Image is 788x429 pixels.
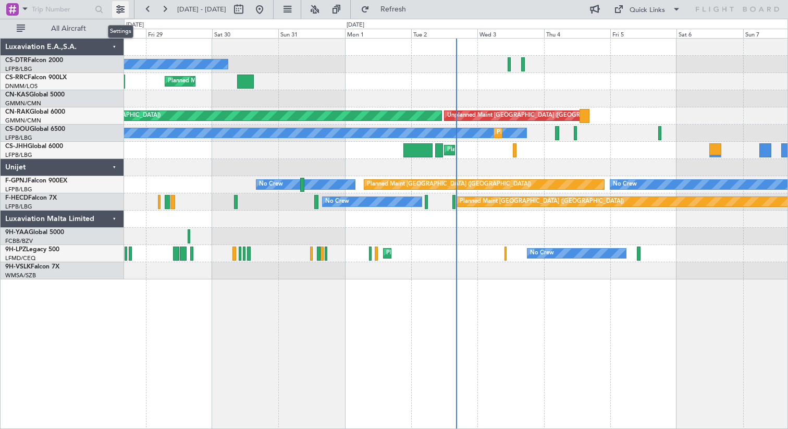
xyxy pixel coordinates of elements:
[212,29,278,38] div: Sat 30
[5,65,32,73] a: LFPB/LBG
[477,29,544,38] div: Wed 3
[411,29,477,38] div: Tue 2
[676,29,743,38] div: Sat 6
[447,108,619,124] div: Unplanned Maint [GEOGRAPHIC_DATA] ([GEOGRAPHIC_DATA])
[372,6,415,13] span: Refresh
[5,109,30,115] span: CN-RAK
[278,29,344,38] div: Sun 31
[325,194,349,210] div: No Crew
[5,195,57,201] a: F-HECDFalcon 7X
[5,229,29,236] span: 9H-YAA
[5,247,59,253] a: 9H-LPZLegacy 500
[610,29,676,38] div: Fri 5
[5,92,29,98] span: CN-KAS
[530,246,554,261] div: No Crew
[609,1,686,18] button: Quick Links
[5,57,28,64] span: CS-DTR
[5,178,67,184] a: F-GPNJFalcon 900EX
[5,100,41,107] a: GMMN/CMN
[27,25,110,32] span: All Aircraft
[168,73,332,89] div: Planned Maint [GEOGRAPHIC_DATA] ([GEOGRAPHIC_DATA])
[11,20,113,37] button: All Aircraft
[386,246,502,261] div: Planned Maint Nice ([GEOGRAPHIC_DATA])
[146,29,212,38] div: Fri 29
[497,125,661,141] div: Planned Maint [GEOGRAPHIC_DATA] ([GEOGRAPHIC_DATA])
[356,1,418,18] button: Refresh
[5,143,28,150] span: CS-JHH
[5,57,63,64] a: CS-DTRFalcon 2000
[5,75,67,81] a: CS-RRCFalcon 900LX
[259,177,283,192] div: No Crew
[5,92,65,98] a: CN-KASGlobal 5000
[367,177,531,192] div: Planned Maint [GEOGRAPHIC_DATA] ([GEOGRAPHIC_DATA])
[460,194,624,210] div: Planned Maint [GEOGRAPHIC_DATA] ([GEOGRAPHIC_DATA])
[5,75,28,81] span: CS-RRC
[5,126,65,132] a: CS-DOUGlobal 6500
[5,117,41,125] a: GMMN/CMN
[5,109,65,115] a: CN-RAKGlobal 6000
[5,264,59,270] a: 9H-VSLKFalcon 7X
[32,2,92,17] input: Trip Number
[5,126,30,132] span: CS-DOU
[5,143,63,150] a: CS-JHHGlobal 6000
[5,203,32,211] a: LFPB/LBG
[613,177,637,192] div: No Crew
[177,5,226,14] span: [DATE] - [DATE]
[544,29,610,38] div: Thu 4
[5,229,64,236] a: 9H-YAAGlobal 5000
[5,151,32,159] a: LFPB/LBG
[5,247,26,253] span: 9H-LPZ
[5,237,33,245] a: FCBB/BZV
[5,178,28,184] span: F-GPNJ
[347,21,364,30] div: [DATE]
[5,264,31,270] span: 9H-VSLK
[5,82,38,90] a: DNMM/LOS
[5,186,32,193] a: LFPB/LBG
[447,142,611,158] div: Planned Maint [GEOGRAPHIC_DATA] ([GEOGRAPHIC_DATA])
[5,254,35,262] a: LFMD/CEQ
[108,25,133,38] div: Settings
[5,195,28,201] span: F-HECD
[630,5,665,16] div: Quick Links
[5,272,36,279] a: WMSA/SZB
[345,29,411,38] div: Mon 1
[5,134,32,142] a: LFPB/LBG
